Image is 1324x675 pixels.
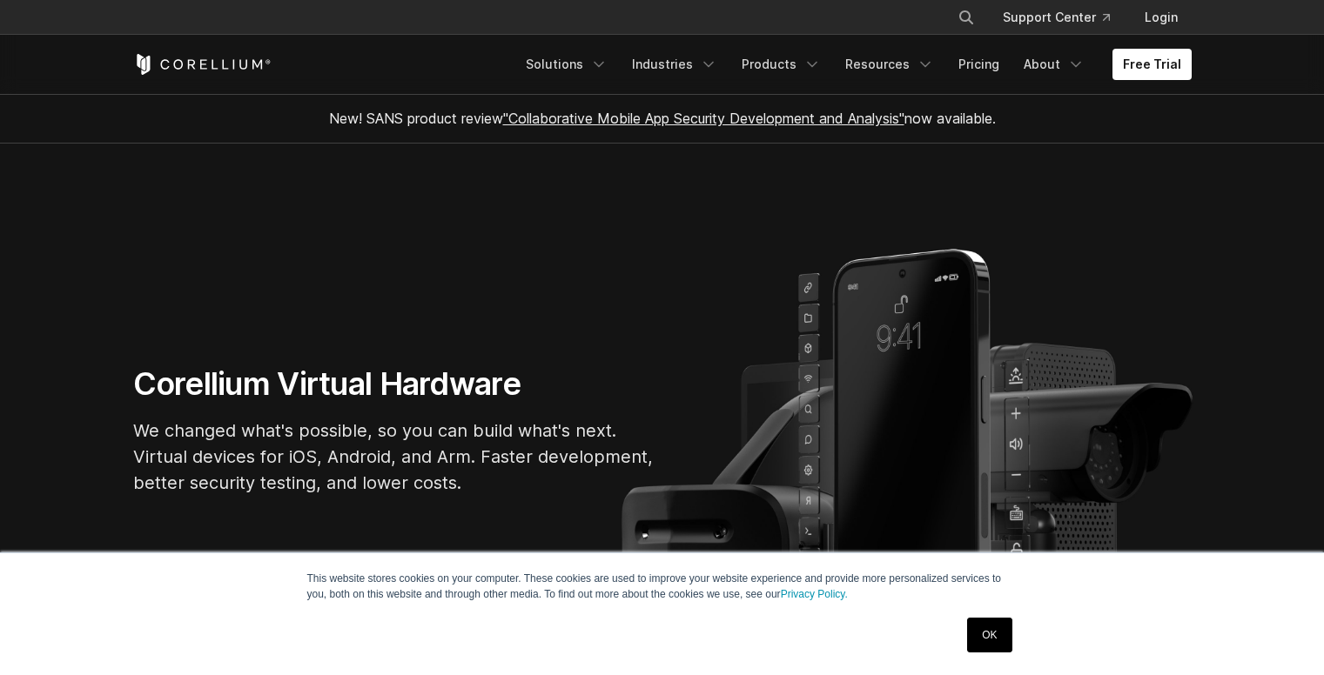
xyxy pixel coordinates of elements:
span: New! SANS product review now available. [329,110,996,127]
a: About [1013,49,1095,80]
a: Products [731,49,831,80]
a: Free Trial [1112,49,1192,80]
a: Corellium Home [133,54,272,75]
a: Resources [835,49,944,80]
a: Login [1131,2,1192,33]
a: OK [967,618,1011,652]
a: "Collaborative Mobile App Security Development and Analysis" [503,110,904,127]
button: Search [951,2,982,33]
a: Industries [622,49,728,80]
a: Support Center [989,2,1124,33]
p: We changed what's possible, so you can build what's next. Virtual devices for iOS, Android, and A... [133,418,655,496]
a: Pricing [948,49,1010,80]
a: Privacy Policy. [781,588,848,600]
p: This website stores cookies on your computer. These cookies are used to improve your website expe... [307,571,1018,602]
div: Navigation Menu [937,2,1192,33]
div: Navigation Menu [515,49,1192,80]
h1: Corellium Virtual Hardware [133,364,655,404]
a: Solutions [515,49,618,80]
